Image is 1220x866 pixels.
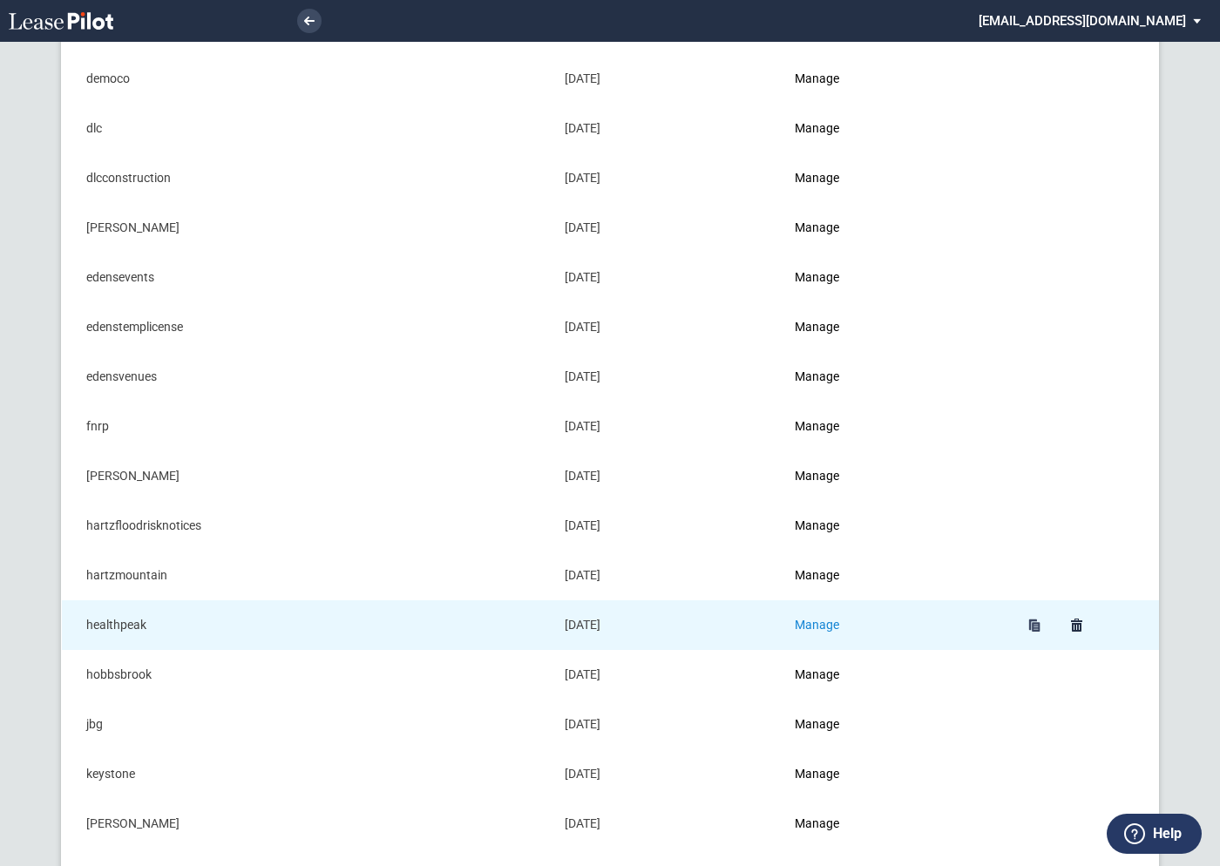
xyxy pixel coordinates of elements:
[62,551,553,600] td: hartzmountain
[62,600,553,650] td: healthpeak
[62,700,553,749] td: jbg
[552,650,783,700] td: [DATE]
[62,451,553,501] td: [PERSON_NAME]
[62,153,553,203] td: dlcconstruction
[552,551,783,600] td: [DATE]
[795,71,839,85] a: Manage
[795,568,839,582] a: Manage
[795,618,839,632] a: Manage
[1023,613,1047,638] a: Duplicate healthpeak
[552,600,783,650] td: [DATE]
[795,369,839,383] a: Manage
[552,501,783,551] td: [DATE]
[552,104,783,153] td: [DATE]
[795,220,839,234] a: Manage
[795,270,839,284] a: Manage
[552,253,783,302] td: [DATE]
[62,253,553,302] td: edensevents
[62,203,553,253] td: [PERSON_NAME]
[795,121,839,135] a: Manage
[795,717,839,731] a: Manage
[62,104,553,153] td: dlc
[795,469,839,483] a: Manage
[552,54,783,104] td: [DATE]
[552,700,783,749] td: [DATE]
[795,816,839,830] a: Manage
[62,402,553,451] td: fnrp
[552,799,783,849] td: [DATE]
[1065,613,1089,638] a: Delete healthpeak
[62,501,553,551] td: hartzfloodrisknotices
[552,402,783,451] td: [DATE]
[1107,814,1202,854] button: Help
[552,749,783,799] td: [DATE]
[62,302,553,352] td: edenstemplicense
[795,419,839,433] a: Manage
[1153,822,1182,845] label: Help
[795,320,839,334] a: Manage
[795,518,839,532] a: Manage
[552,451,783,501] td: [DATE]
[62,749,553,799] td: keystone
[62,650,553,700] td: hobbsbrook
[795,171,839,185] a: Manage
[62,799,553,849] td: [PERSON_NAME]
[552,153,783,203] td: [DATE]
[552,302,783,352] td: [DATE]
[552,352,783,402] td: [DATE]
[795,667,839,681] a: Manage
[62,352,553,402] td: edensvenues
[795,767,839,781] a: Manage
[62,54,553,104] td: democo
[552,203,783,253] td: [DATE]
